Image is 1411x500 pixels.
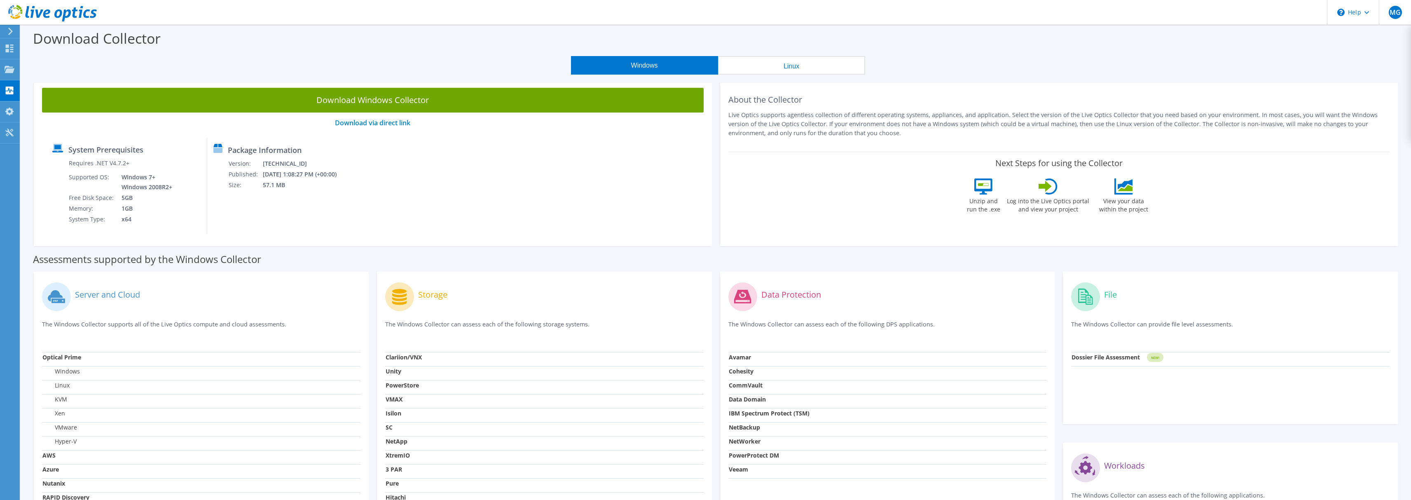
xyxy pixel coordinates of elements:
[33,255,261,263] label: Assessments supported by the Windows Collector
[729,353,751,361] strong: Avamar
[728,110,1390,138] p: Live Optics supports agentless collection of different operating systems, appliances, and applica...
[386,423,393,431] strong: SC
[386,395,402,403] strong: VMAX
[386,353,422,361] strong: Clariion/VNX
[33,29,161,48] label: Download Collector
[964,195,1002,214] label: Unzip and run the .exe
[1389,6,1402,19] span: MG
[335,118,410,127] a: Download via direct link
[1151,355,1159,360] tspan: NEW!
[42,409,65,418] label: Xen
[718,56,865,75] button: Linux
[68,172,115,192] td: Supported OS:
[1104,291,1117,299] label: File
[571,56,718,75] button: Windows
[386,437,407,445] strong: NetApp
[42,395,67,404] label: KVM
[42,367,80,376] label: Windows
[69,159,129,167] label: Requires .NET V4.7.2+
[386,367,401,375] strong: Unity
[42,465,59,473] strong: Azure
[418,291,447,299] label: Storage
[1071,320,1390,337] p: The Windows Collector can provide file level assessments.
[385,320,704,337] p: The Windows Collector can assess each of the following storage systems.
[761,291,821,299] label: Data Protection
[386,451,410,459] strong: XtremIO
[68,203,115,214] td: Memory:
[1094,195,1153,214] label: View your data within the project
[386,409,401,417] strong: Isilon
[1072,353,1140,361] strong: Dossier File Assessment
[262,158,348,169] td: [TECHNICAL_ID]
[42,479,65,487] strong: Nutanix
[228,146,302,154] label: Package Information
[42,423,77,432] label: VMware
[228,169,262,180] td: Published:
[68,146,143,154] label: System Prerequisites
[729,381,763,389] strong: CommVault
[1104,462,1145,470] label: Workloads
[386,381,419,389] strong: PowerStore
[729,437,760,445] strong: NetWorker
[228,158,262,169] td: Version:
[728,320,1047,337] p: The Windows Collector can assess each of the following DPS applications.
[1337,9,1345,16] svg: \n
[68,214,115,225] td: System Type:
[729,409,810,417] strong: IBM Spectrum Protect (TSM)
[42,320,360,337] p: The Windows Collector supports all of the Live Optics compute and cloud assessments.
[995,158,1123,168] label: Next Steps for using the Collector
[262,169,348,180] td: [DATE] 1:08:27 PM (+00:00)
[729,395,766,403] strong: Data Domain
[729,465,748,473] strong: Veeam
[228,180,262,190] td: Size:
[386,465,402,473] strong: 3 PAR
[68,192,115,203] td: Free Disk Space:
[729,451,779,459] strong: PowerProtect DM
[729,423,760,431] strong: NetBackup
[115,192,174,203] td: 5GB
[729,367,753,375] strong: Cohesity
[42,88,704,113] a: Download Windows Collector
[42,381,70,390] label: Linux
[262,180,348,190] td: 57.1 MB
[75,291,140,299] label: Server and Cloud
[728,95,1390,105] h2: About the Collector
[1006,195,1090,214] label: Log into the Live Optics portal and view your project
[115,214,174,225] td: x64
[115,203,174,214] td: 1GB
[386,479,399,487] strong: Pure
[42,451,56,459] strong: AWS
[115,172,174,192] td: Windows 7+ Windows 2008R2+
[42,437,77,446] label: Hyper-V
[42,353,81,361] strong: Optical Prime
